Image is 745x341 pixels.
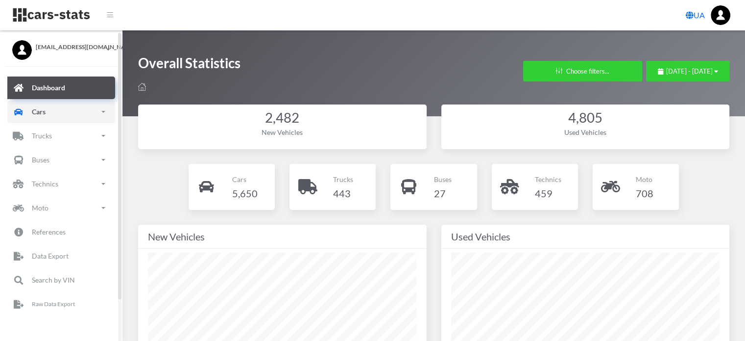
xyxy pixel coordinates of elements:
a: Buses [7,149,115,171]
p: References [32,226,66,238]
img: navbar brand [12,7,91,23]
p: Dashboard [32,81,65,94]
div: New Vehicles [148,127,417,137]
p: Search by VIN [32,274,75,286]
p: Buses [32,154,49,166]
button: [DATE] - [DATE] [646,61,729,81]
div: 4,805 [451,108,720,128]
button: Choose filters... [523,61,642,81]
a: Cars [7,101,115,123]
p: Moto [636,173,653,185]
h4: 5,650 [232,185,257,201]
p: Data Export [32,250,69,262]
a: Technics [7,173,115,195]
h1: Overall Statistics [138,54,240,77]
p: Raw Data Export [32,299,75,310]
p: Moto [32,202,48,214]
a: Moto [7,197,115,219]
img: ... [711,5,730,25]
span: [DATE] - [DATE] [666,67,713,75]
a: Trucks [7,125,115,147]
p: Technics [535,173,561,185]
a: UA [682,5,709,25]
p: Cars [32,105,46,118]
p: Cars [232,173,257,185]
p: Trucks [32,130,52,142]
a: References [7,221,115,243]
a: [EMAIL_ADDRESS][DOMAIN_NAME] [12,40,110,52]
a: Raw Data Export [7,293,115,315]
p: Trucks [333,173,353,185]
div: 2,482 [148,108,417,128]
div: Used Vehicles [451,127,720,137]
div: Used Vehicles [451,229,720,244]
a: Search by VIN [7,269,115,291]
p: Technics [32,178,58,190]
div: New Vehicles [148,229,417,244]
span: [EMAIL_ADDRESS][DOMAIN_NAME] [36,43,110,52]
h4: 459 [535,185,561,201]
p: Buses [434,173,452,185]
a: Dashboard [7,77,115,99]
h4: 27 [434,185,452,201]
a: Data Export [7,245,115,267]
h4: 708 [636,185,653,201]
h4: 443 [333,185,353,201]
